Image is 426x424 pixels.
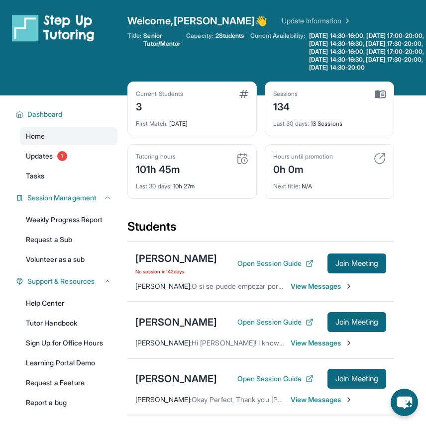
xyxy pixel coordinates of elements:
[273,98,298,114] div: 134
[375,90,386,99] img: card
[135,252,217,265] div: [PERSON_NAME]
[57,151,67,161] span: 1
[273,153,333,161] div: Hours until promotion
[135,372,217,386] div: [PERSON_NAME]
[374,153,386,165] img: card
[20,251,117,268] a: Volunteer as a sub
[20,314,117,332] a: Tutor Handbook
[335,260,378,266] span: Join Meeting
[309,32,424,72] span: [DATE] 14:30-16:00, [DATE] 17:00-20:00, [DATE] 14:30-16:30, [DATE] 17:30-20:00, [DATE] 14:30-16:0...
[335,319,378,325] span: Join Meeting
[135,282,192,290] span: [PERSON_NAME] :
[20,211,117,229] a: Weekly Progress Report
[273,90,298,98] div: Sessions
[282,16,351,26] a: Update Information
[23,276,111,286] button: Support & Resources
[215,32,244,40] span: 2 Students
[20,374,117,392] a: Request a Feature
[192,395,327,404] span: Okay Perfect, Thank you [PERSON_NAME]!
[23,109,111,119] button: Dashboard
[307,32,426,72] a: [DATE] 14:30-16:00, [DATE] 17:00-20:00, [DATE] 14:30-16:30, [DATE] 17:30-20:00, [DATE] 14:30-16:0...
[327,312,386,332] button: Join Meeting
[27,109,63,119] span: Dashboard
[236,153,248,165] img: card
[27,276,95,286] span: Support & Resources
[135,395,192,404] span: [PERSON_NAME] :
[136,90,183,98] div: Current Students
[136,98,183,114] div: 3
[186,32,213,40] span: Capacity:
[23,193,111,203] button: Session Management
[335,376,378,382] span: Join Meeting
[273,161,333,176] div: 0h 0m
[327,369,386,389] button: Join Meeting
[291,281,353,291] span: View Messages
[12,14,95,42] img: logo
[26,131,45,141] span: Home
[327,254,386,273] button: Join Meeting
[20,334,117,352] a: Sign Up for Office Hours
[345,282,353,290] img: Chevron-Right
[136,114,248,128] div: [DATE]
[127,14,268,28] span: Welcome, [PERSON_NAME] 👋
[20,294,117,312] a: Help Center
[291,338,353,348] span: View Messages
[237,258,314,268] button: Open Session Guide
[136,120,168,127] span: First Match :
[20,167,117,185] a: Tasks
[273,120,309,127] span: Last 30 days :
[20,354,117,372] a: Learning Portal Demo
[273,114,386,128] div: 13 Sessions
[136,176,248,190] div: 10h 27m
[345,396,353,404] img: Chevron-Right
[273,182,300,190] span: Next title :
[391,389,418,416] button: chat-button
[239,90,248,98] img: card
[20,127,117,145] a: Home
[136,161,181,176] div: 101h 45m
[27,193,97,203] span: Session Management
[127,32,141,48] span: Title:
[291,395,353,405] span: View Messages
[135,315,217,329] div: [PERSON_NAME]
[20,394,117,412] a: Report a bug
[136,182,172,190] span: Last 30 days :
[135,339,192,347] span: [PERSON_NAME] :
[20,231,117,249] a: Request a Sub
[136,153,181,161] div: Tutoring hours
[143,32,180,48] span: Senior Tutor/Mentor
[20,147,117,165] a: Updates1
[26,171,44,181] span: Tasks
[26,151,53,161] span: Updates
[345,339,353,347] img: Chevron-Right
[250,32,305,72] span: Current Availability:
[135,267,217,275] span: No session in 142 days
[273,176,386,190] div: N/A
[341,16,351,26] img: Chevron Right
[237,317,314,327] button: Open Session Guide
[237,374,314,384] button: Open Session Guide
[127,219,394,241] div: Students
